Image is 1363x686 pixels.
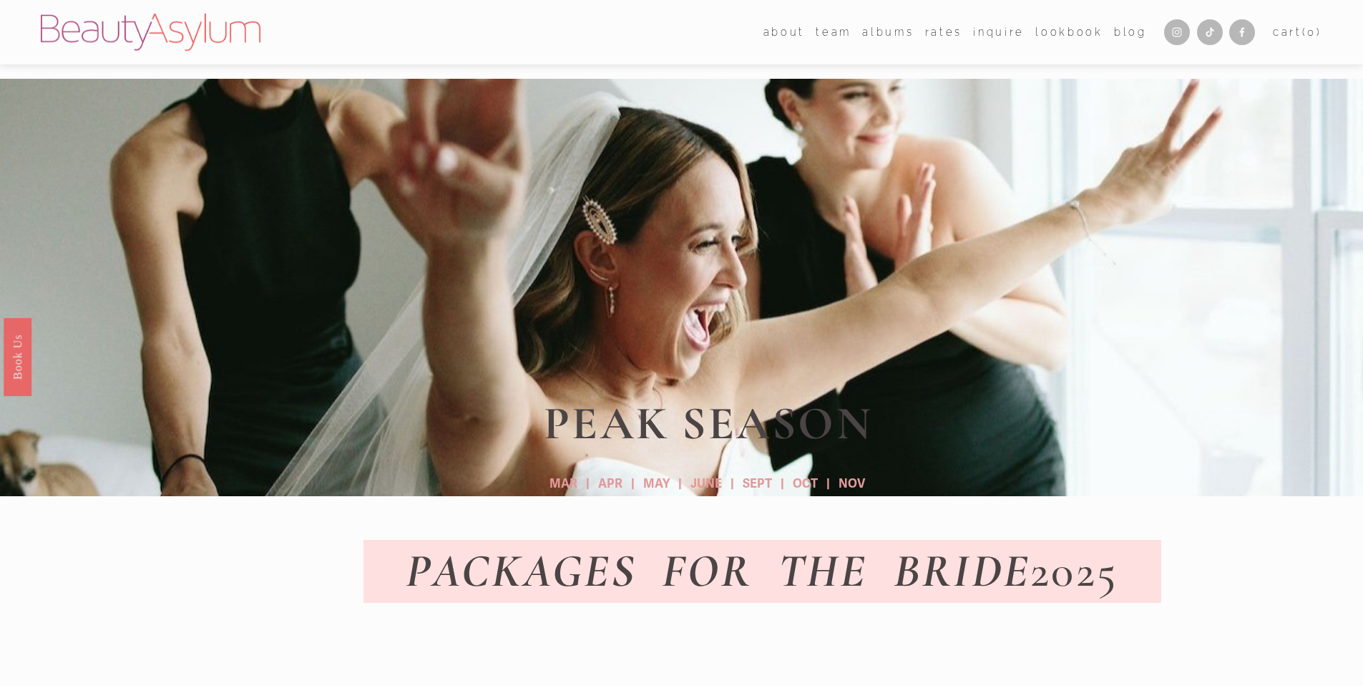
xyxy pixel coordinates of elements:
[816,21,851,42] a: folder dropdown
[1302,26,1322,38] span: ( )
[41,14,260,51] img: Beauty Asylum | Bridal Hair &amp; Makeup Charlotte &amp; Atlanta
[1273,23,1322,42] a: 0 items in cart
[1229,19,1255,45] a: Facebook
[763,21,805,42] a: folder dropdown
[363,546,1161,596] h1: 2025
[544,395,873,452] strong: PEAK SEASON
[549,476,865,491] strong: MAR | APR | MAY | JUNE | SEPT | OCT | NOV
[1197,19,1223,45] a: TikTok
[1164,19,1190,45] a: Instagram
[1114,21,1147,42] a: Blog
[763,23,805,42] span: about
[973,21,1025,42] a: Inquire
[925,21,962,42] a: Rates
[406,543,1030,599] em: PACKAGES FOR THE BRIDE
[816,23,851,42] span: team
[1035,21,1103,42] a: Lookbook
[862,21,914,42] a: albums
[4,318,31,396] a: Book Us
[1307,26,1316,38] span: 0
